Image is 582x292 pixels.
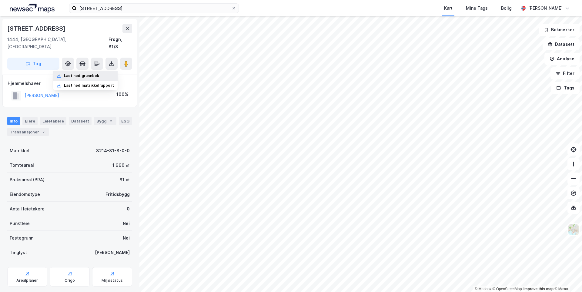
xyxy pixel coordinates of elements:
div: Mine Tags [466,5,488,12]
div: Origo [65,278,75,283]
div: 1 660 ㎡ [112,162,130,169]
button: Filter [550,67,580,79]
div: Bruksareal (BRA) [10,176,45,183]
div: 1444, [GEOGRAPHIC_DATA], [GEOGRAPHIC_DATA] [7,36,109,50]
div: Punktleie [10,220,30,227]
div: Info [7,117,20,125]
div: Nei [123,234,130,242]
div: Matrikkel [10,147,29,154]
div: Eiendomstype [10,191,40,198]
div: ESG [119,117,132,125]
div: Bolig [501,5,512,12]
button: Analyse [544,53,580,65]
div: Miljøstatus [102,278,123,283]
div: 2 [40,129,46,135]
div: Festegrunn [10,234,33,242]
div: [PERSON_NAME] [95,249,130,256]
div: Antall leietakere [10,205,45,213]
div: Kontrollprogram for chat [552,263,582,292]
button: Tag [7,58,59,70]
a: OpenStreetMap [493,287,522,291]
div: [STREET_ADDRESS] [7,24,67,33]
button: Datasett [543,38,580,50]
div: Last ned matrikkelrapport [64,83,114,88]
div: Tomteareal [10,162,34,169]
a: Improve this map [523,287,554,291]
div: Datasett [69,117,92,125]
img: Z [568,224,579,235]
button: Bokmerker [539,24,580,36]
div: Last ned grunnbok [64,73,99,78]
div: Leietakere [40,117,66,125]
div: Hjemmelshaver [8,80,132,87]
div: 100% [116,91,128,98]
div: Fritidsbygg [105,191,130,198]
div: Bygg [94,117,116,125]
a: Mapbox [475,287,491,291]
div: Eiere [22,117,38,125]
div: Frogn, 81/8 [109,36,132,50]
div: 81 ㎡ [119,176,130,183]
div: [PERSON_NAME] [528,5,563,12]
div: 2 [108,118,114,124]
div: Arealplaner [16,278,38,283]
div: Nei [123,220,130,227]
div: Kart [444,5,453,12]
button: Tags [551,82,580,94]
div: Tinglyst [10,249,27,256]
div: Transaksjoner [7,128,49,136]
iframe: Chat Widget [552,263,582,292]
img: logo.a4113a55bc3d86da70a041830d287a7e.svg [10,4,55,13]
div: 0 [127,205,130,213]
div: 3214-81-8-0-0 [96,147,130,154]
input: Søk på adresse, matrikkel, gårdeiere, leietakere eller personer [77,4,231,13]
